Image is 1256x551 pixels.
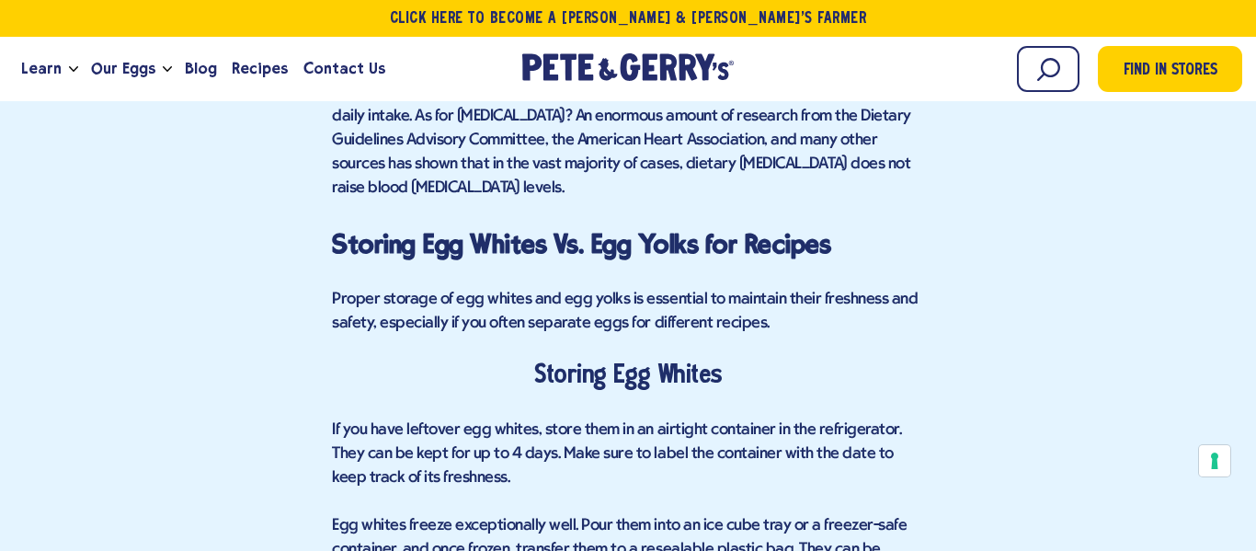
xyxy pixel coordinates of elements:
span: Find in Stores [1124,59,1217,84]
button: Open the dropdown menu for Learn [69,66,78,73]
span: Proper storage of egg whites and egg yolks is essential to maintain their freshness and safety, e... [332,291,918,332]
span: Recipes [232,57,288,80]
button: Open the dropdown menu for Our Eggs [163,66,172,73]
a: Learn [14,44,69,94]
span: Learn [21,57,62,80]
strong: Storing Egg Whites [534,364,721,388]
input: Search [1017,46,1079,92]
span: Contact Us [303,57,385,80]
span: If you have leftover egg whites, store them in an airtight container in the refrigerator. They ca... [332,421,901,487]
a: Our Eggs [84,44,163,94]
strong: Storing Egg Whites Vs. Egg Yolks for Recipes [332,229,830,259]
button: Your consent preferences for tracking technologies [1199,445,1230,476]
span: Blog [185,57,217,80]
a: Find in Stores [1098,46,1242,92]
a: Blog [177,44,224,94]
a: Contact Us [296,44,393,94]
span: Our Eggs [91,57,155,80]
a: Recipes [224,44,295,94]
